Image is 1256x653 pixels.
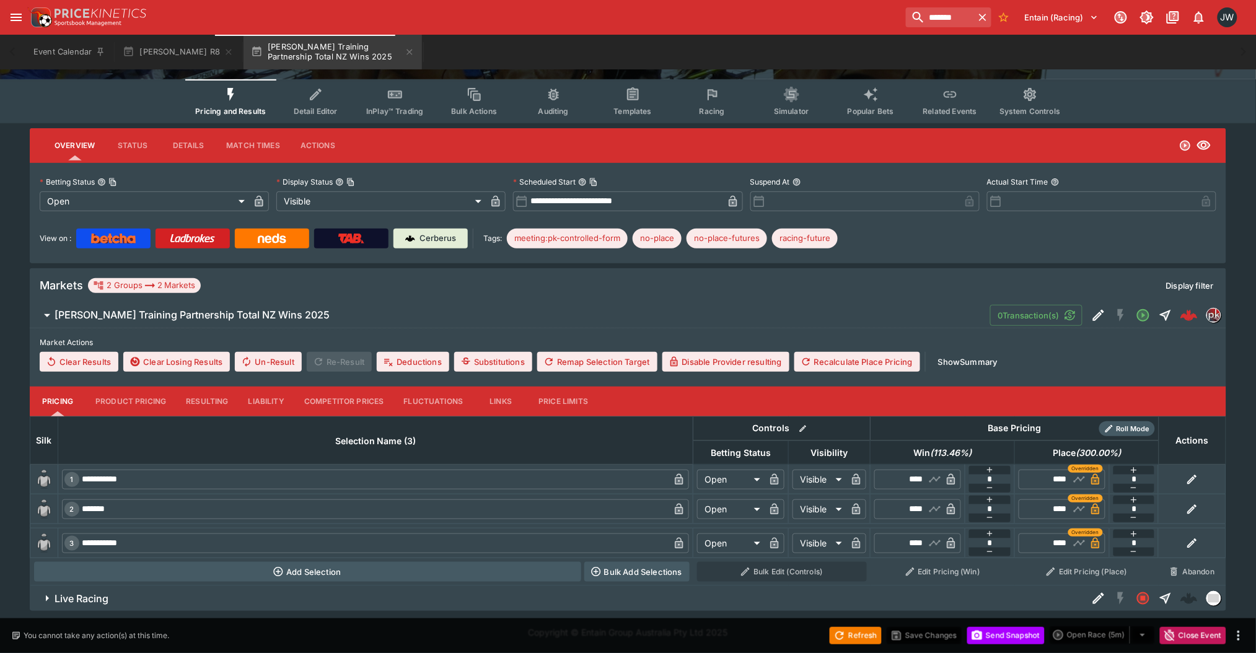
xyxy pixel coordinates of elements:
p: You cannot take any action(s) at this time. [24,630,169,641]
label: Tags: [483,229,502,248]
button: SGM Disabled [1110,587,1132,610]
img: Betcha [91,234,136,243]
button: Close Event [1160,627,1226,644]
th: Controls [693,416,871,440]
button: Display filter [1159,276,1221,296]
button: Live Racing [30,586,1087,611]
button: Edit Pricing (Place) [1019,562,1156,582]
button: Edit Detail [1087,304,1110,326]
img: pricekinetics [1207,309,1221,322]
img: TabNZ [338,234,364,243]
span: racing-future [772,232,838,245]
div: Jayden Wyke [1218,7,1237,27]
span: 3 [68,539,77,548]
span: Re-Result [307,352,372,372]
button: ShowSummary [931,352,1005,372]
span: Overridden [1072,528,1099,537]
div: Visible [793,533,846,553]
svg: Closed [1136,591,1151,606]
div: liveracing [1206,591,1221,606]
button: No Bookmarks [994,7,1014,27]
button: Overview [45,131,105,160]
button: Actual Start Time [1051,178,1060,186]
div: pricekinetics [1206,308,1221,323]
img: Neds [258,234,286,243]
button: Closed [1132,587,1154,610]
button: Suspend At [793,178,801,186]
button: Jayden Wyke [1214,4,1241,31]
svg: Visible [1197,138,1211,153]
span: Auditing [538,107,569,116]
span: Overridden [1072,465,1099,473]
button: Bulk edit [795,421,811,437]
svg: Open [1136,308,1151,323]
span: Detail Editor [294,107,338,116]
button: Straight [1154,587,1177,610]
button: Send Snapshot [967,627,1045,644]
div: Open [697,499,765,519]
div: split button [1050,626,1155,644]
button: Remap Selection Target [537,352,657,372]
span: Selection Name (3) [322,434,430,449]
button: Clear Losing Results [123,352,230,372]
span: Roll Mode [1112,424,1155,434]
span: Related Events [923,107,977,116]
button: Event Calendar [26,35,113,69]
em: ( 300.00 %) [1076,445,1121,460]
div: Base Pricing [983,421,1047,436]
div: Event type filters [185,79,1070,123]
div: Visible [793,470,846,489]
p: Scheduled Start [513,177,576,187]
div: 2 Groups 2 Markets [93,278,196,293]
span: no-place-futures [687,232,767,245]
p: Suspend At [750,177,790,187]
button: [PERSON_NAME] Training Partnership Total NZ Wins 2025 [30,303,990,328]
div: Betting Target: cerberus [772,229,838,248]
img: Sportsbook Management [55,20,121,26]
span: Win(113.46%) [900,445,985,460]
h5: Markets [40,278,83,292]
th: Actions [1159,416,1226,464]
th: Silk [30,416,58,464]
input: search [906,7,974,27]
div: Open [697,533,765,553]
button: more [1231,628,1246,643]
span: Popular Bets [848,107,894,116]
button: Betting StatusCopy To Clipboard [97,178,106,186]
span: Un-Result [235,352,301,372]
h6: Live Racing [55,592,108,605]
div: Open [697,470,765,489]
button: Toggle light/dark mode [1136,6,1158,28]
span: Place(300.00%) [1039,445,1135,460]
span: InPlay™ Trading [366,107,423,116]
button: SGM Disabled [1110,304,1132,326]
img: blank-silk.png [34,533,54,553]
span: 2 [68,505,77,514]
button: Links [473,387,529,416]
button: Bulk Edit (Controls) [697,562,867,582]
button: Select Tenant [1017,7,1106,27]
span: Templates [614,107,652,116]
button: Straight [1154,304,1177,326]
span: Betting Status [697,445,784,460]
button: 0Transaction(s) [990,305,1083,326]
div: Visible [276,191,486,211]
button: [PERSON_NAME] R8 [115,35,241,69]
a: bfe002f4-bf5b-42e8-a3dd-7bf7261a30c5 [1177,303,1201,328]
span: no-place [633,232,682,245]
span: Visibility [797,445,862,460]
label: Market Actions [40,333,1216,352]
em: ( 113.46 %) [930,445,972,460]
button: Deductions [377,352,449,372]
button: Copy To Clipboard [589,178,598,186]
button: Documentation [1162,6,1184,28]
img: logo-cerberus--red.svg [1180,307,1198,324]
button: Details [160,131,216,160]
span: Bulk Actions [451,107,497,116]
button: Substitutions [454,352,532,372]
div: Betting Target: cerberus [687,229,767,248]
button: Fluctuations [394,387,473,416]
button: Open [1132,304,1154,326]
button: Clear Results [40,352,118,372]
button: Edit Pricing (Win) [874,562,1011,582]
